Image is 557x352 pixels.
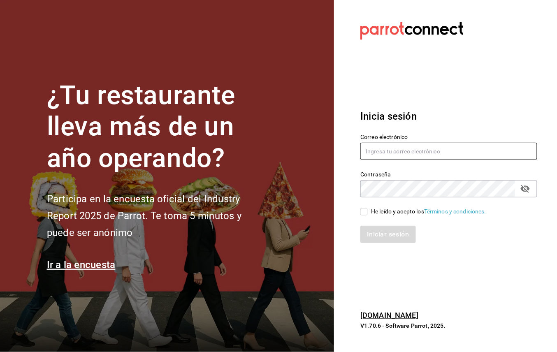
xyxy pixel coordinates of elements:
button: Campo de contraseña [518,182,532,196]
label: Correo electrónico [360,134,537,140]
h2: Participa en la encuesta oficial del Industry Report 2025 de Parrot. Te toma 5 minutos y puede se... [47,191,269,241]
input: Ingresa tu correo electrónico [360,143,537,160]
p: V1.70.6 - Software Parrot, 2025. [360,322,537,330]
h1: ¿Tu restaurante lleva más de un año operando? [47,80,269,174]
h3: Inicia sesión [360,109,537,124]
a: Ir a la encuesta [47,259,116,271]
a: [DOMAIN_NAME] [360,311,418,320]
label: Contraseña [360,171,537,177]
div: He leído y acepto los [371,207,486,216]
a: Términos y condiciones. [424,208,486,215]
